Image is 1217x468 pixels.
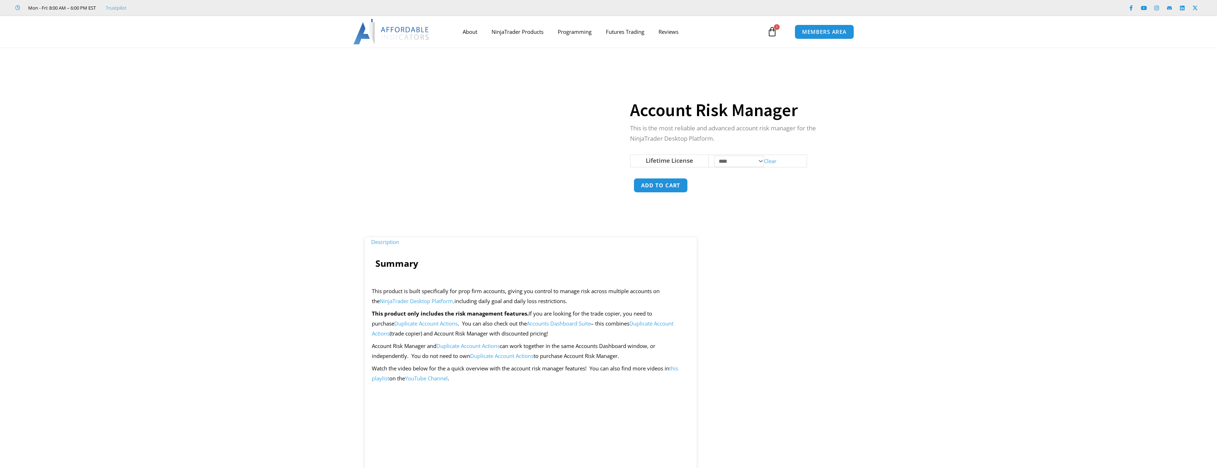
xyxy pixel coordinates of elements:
[372,286,690,306] p: This product is built specifically for prop firm accounts, giving you control to manage risk acro...
[372,310,529,317] strong: This product only includes the risk management features.
[630,123,838,144] p: This is the most reliable and advanced account risk manager for the NinjaTrader Desktop Platform.
[375,258,686,269] h4: Summary
[634,178,688,193] button: Add to cart
[599,24,651,40] a: Futures Trading
[470,352,534,359] a: Duplicate Account Actions
[646,156,693,165] label: Lifetime License
[405,375,448,382] a: YouTube Channel
[484,24,551,40] a: NinjaTrader Products
[436,342,500,349] a: Duplicate Account Actions
[353,19,430,45] img: LogoAI | Affordable Indicators – NinjaTrader
[764,157,776,164] a: Clear options
[372,364,690,384] p: Watch the video below for the a quick overview with the account risk manager features! You can al...
[795,25,854,39] a: MEMBERS AREA
[551,24,599,40] a: Programming
[394,320,458,327] a: Duplicate Account Actions
[106,4,126,12] a: Trustpilot
[756,21,788,42] a: 1
[630,98,838,123] h1: Account Risk Manager
[372,320,673,337] a: Duplicate Account Actions
[365,234,406,250] a: Description
[527,320,591,327] a: Accounts Dashboard Suite
[372,309,690,339] p: If you are looking for the trade copier, you need to purchase . You can also check out the – this...
[380,297,454,305] a: NinjaTrader Desktop Platform,
[651,24,686,40] a: Reviews
[26,4,96,12] span: Mon - Fri: 8:00 AM – 6:00 PM EST
[456,24,765,40] nav: Menu
[802,29,847,35] span: MEMBERS AREA
[372,341,690,361] p: Account Risk Manager and can work together in the same Accounts Dashboard window, or independentl...
[774,24,780,30] span: 1
[456,24,484,40] a: About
